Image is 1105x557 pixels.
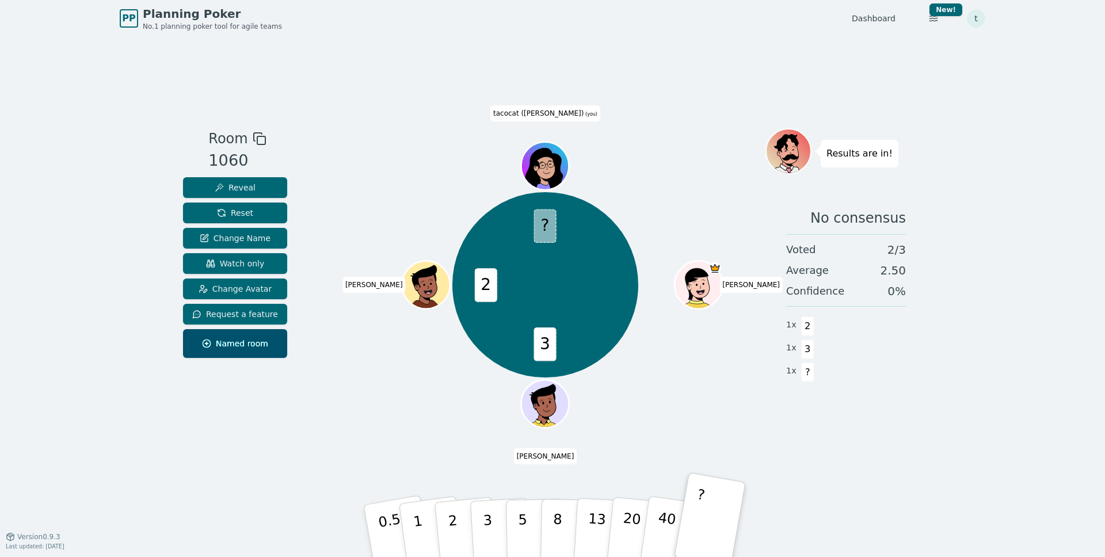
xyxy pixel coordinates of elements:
button: Reset [183,203,287,223]
span: 0 % [887,283,906,299]
span: Named room [202,338,268,349]
span: 1 x [786,319,797,331]
span: Reveal [215,182,256,193]
button: Change Name [183,228,287,249]
span: PP [122,12,135,25]
button: Change Avatar [183,278,287,299]
span: Change Name [200,232,270,244]
button: New! [923,8,944,29]
span: No consensus [810,209,906,227]
button: Request a feature [183,304,287,325]
span: 2 / 3 [887,242,906,258]
a: Dashboard [852,13,896,24]
span: 3 [801,339,814,359]
span: Average [786,262,829,278]
button: t [967,9,985,28]
span: 1 x [786,342,797,354]
span: (you) [584,112,597,117]
span: 2 [475,268,497,302]
span: Click to change your name [490,105,600,121]
span: ? [534,209,557,243]
span: Change Avatar [199,283,272,295]
span: Request a feature [192,308,278,320]
span: Room [208,128,247,149]
span: Watch only [206,258,265,269]
button: Watch only [183,253,287,274]
p: Results are in! [826,146,893,162]
button: Named room [183,329,287,358]
span: No.1 planning poker tool for agile teams [143,22,282,31]
button: Reveal [183,177,287,198]
span: Click to change your name [514,448,577,464]
span: Last updated: [DATE] [6,543,64,550]
span: Confidence [786,283,844,299]
span: 2.50 [880,262,906,278]
span: 2 [801,316,814,336]
a: PPPlanning PokerNo.1 planning poker tool for agile teams [120,6,282,31]
span: Click to change your name [342,277,406,293]
span: 1 x [786,365,797,377]
button: Click to change your avatar [523,143,567,188]
span: 3 [534,327,557,361]
span: Version 0.9.3 [17,532,60,541]
span: Richard is the host [709,262,721,274]
span: Planning Poker [143,6,282,22]
span: Reset [217,207,253,219]
p: ? [688,486,706,549]
div: New! [929,3,962,16]
span: Click to change your name [719,277,783,293]
span: ? [801,363,814,382]
button: Version0.9.3 [6,532,60,541]
div: 1060 [208,149,266,173]
span: Voted [786,242,816,258]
